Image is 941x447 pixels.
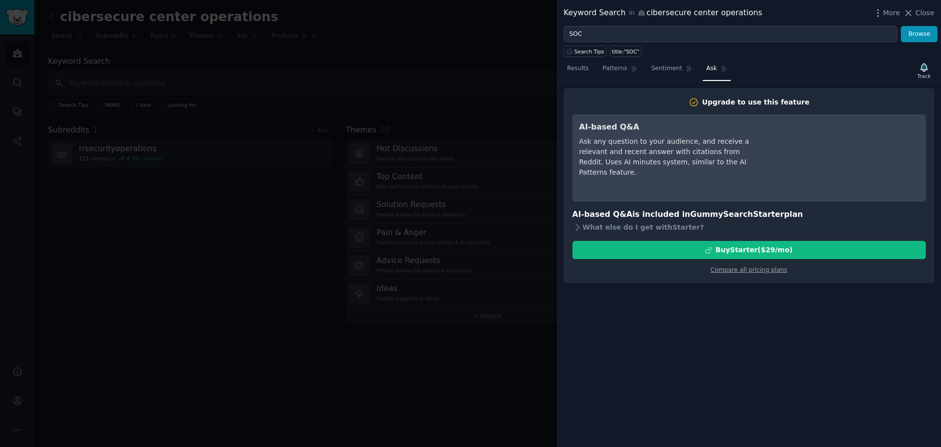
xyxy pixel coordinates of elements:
div: Track [917,73,931,79]
a: title:"SOC" [610,46,642,57]
input: Try a keyword related to your business [564,26,897,43]
span: Close [916,8,934,18]
button: Browse [901,26,938,43]
span: Ask [706,64,717,73]
button: Search Tips [564,46,606,57]
a: Sentiment [648,61,696,81]
span: Sentiment [651,64,682,73]
span: More [883,8,900,18]
a: Patterns [599,61,641,81]
div: What else do I get with Starter ? [572,220,926,234]
div: Keyword Search cibersecure center operations [564,7,762,19]
button: Close [903,8,934,18]
button: More [873,8,900,18]
button: Track [914,60,934,81]
div: title:"SOC" [612,48,640,55]
h3: AI-based Q&A is included in plan [572,209,926,221]
a: Compare all pricing plans [711,266,787,273]
a: Ask [703,61,731,81]
div: Buy Starter ($ 29 /mo ) [716,245,792,255]
span: in [629,9,634,18]
a: Results [564,61,592,81]
div: Upgrade to use this feature [702,97,810,107]
span: GummySearch Starter [690,210,784,219]
span: Patterns [602,64,627,73]
div: Ask any question to your audience, and receive a relevant and recent answer with citations from R... [579,136,758,178]
h3: AI-based Q&A [579,121,758,133]
button: BuyStarter($29/mo) [572,241,926,259]
span: Results [567,64,589,73]
span: Search Tips [574,48,604,55]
